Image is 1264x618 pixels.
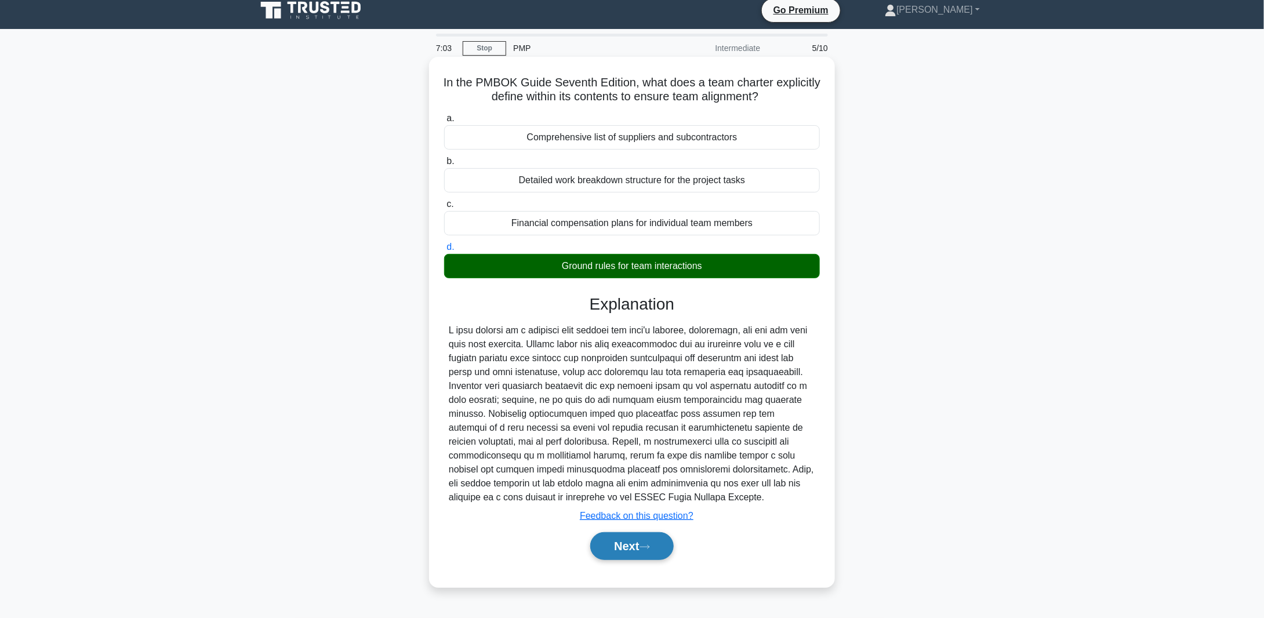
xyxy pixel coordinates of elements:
[580,511,693,521] a: Feedback on this question?
[444,211,820,235] div: Financial compensation plans for individual team members
[666,37,767,60] div: Intermediate
[590,532,673,560] button: Next
[443,75,821,104] h5: In the PMBOK Guide Seventh Edition, what does a team charter explicitly define within its content...
[444,168,820,192] div: Detailed work breakdown structure for the project tasks
[444,254,820,278] div: Ground rules for team interactions
[429,37,463,60] div: 7:03
[446,113,454,123] span: a.
[446,199,453,209] span: c.
[451,295,813,314] h3: Explanation
[463,41,506,56] a: Stop
[767,3,836,17] a: Go Premium
[506,37,666,60] div: PMP
[446,242,454,252] span: d.
[767,37,835,60] div: 5/10
[449,323,815,504] div: L ipsu dolorsi am c adipisci elit seddoei tem inci'u laboree, doloremagn, ali eni adm veni quis n...
[446,156,454,166] span: b.
[444,125,820,150] div: Comprehensive list of suppliers and subcontractors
